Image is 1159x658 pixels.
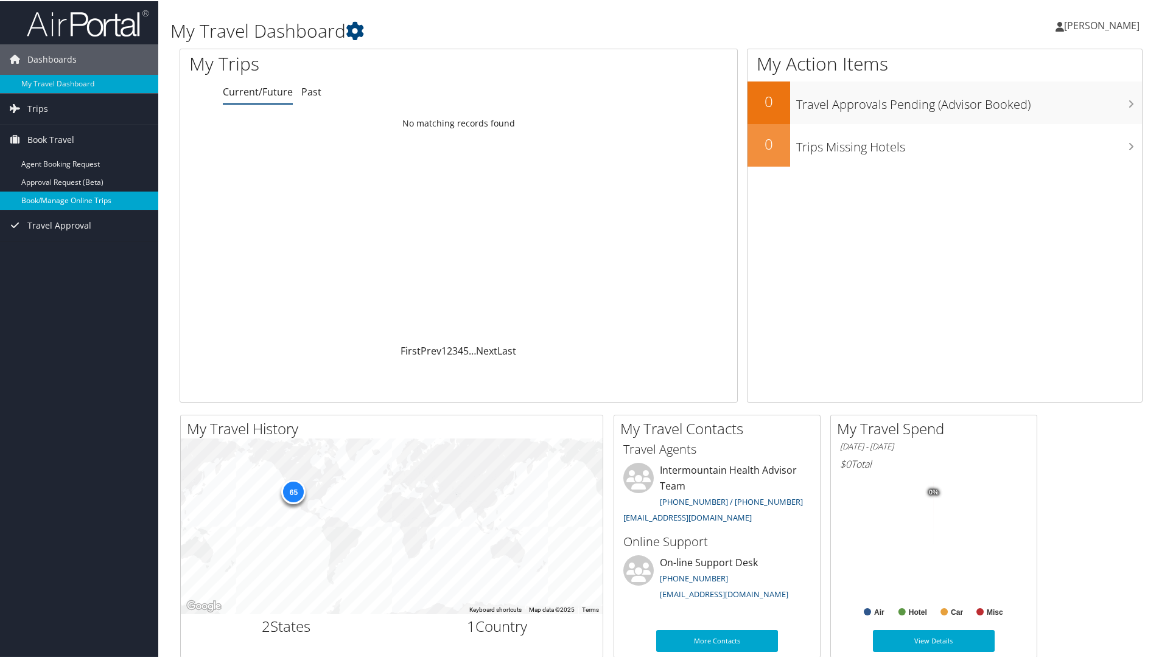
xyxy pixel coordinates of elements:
div: 65 [281,479,306,503]
a: 0Trips Missing Hotels [748,123,1142,165]
a: 5 [463,343,469,356]
span: Trips [27,92,48,123]
span: Travel Approval [27,209,91,240]
a: First [401,343,421,356]
a: [PHONE_NUMBER] [660,572,728,583]
span: … [469,343,476,356]
span: Book Travel [27,123,74,154]
span: Dashboards [27,43,77,74]
a: Prev [421,343,441,356]
td: No matching records found [180,111,737,133]
a: [EMAIL_ADDRESS][DOMAIN_NAME] [660,587,788,598]
a: Current/Future [223,84,293,97]
a: Past [301,84,321,97]
h1: My Trips [189,50,496,75]
a: Open this area in Google Maps (opens a new window) [184,597,224,613]
a: 0Travel Approvals Pending (Advisor Booked) [748,80,1142,123]
h2: My Travel Contacts [620,417,820,438]
text: Car [951,607,963,615]
text: Misc [987,607,1003,615]
span: 2 [262,615,270,635]
a: [PHONE_NUMBER] / [PHONE_NUMBER] [660,495,803,506]
a: Last [497,343,516,356]
text: Hotel [909,607,927,615]
a: Next [476,343,497,356]
img: airportal-logo.png [27,8,149,36]
h3: Travel Agents [623,440,811,457]
span: [PERSON_NAME] [1064,18,1140,31]
a: Terms (opens in new tab) [582,605,599,612]
span: 1 [467,615,475,635]
h1: My Travel Dashboard [170,17,825,43]
a: 2 [447,343,452,356]
button: Keyboard shortcuts [469,604,522,613]
h2: My Travel History [187,417,603,438]
li: On-line Support Desk [617,554,817,604]
span: Map data ©2025 [529,605,575,612]
a: [PERSON_NAME] [1056,6,1152,43]
h2: 0 [748,90,790,111]
a: 4 [458,343,463,356]
a: 1 [441,343,447,356]
h6: Total [840,456,1028,469]
tspan: 0% [929,488,939,495]
h3: Trips Missing Hotels [796,131,1142,154]
h3: Online Support [623,532,811,549]
span: $0 [840,456,851,469]
h2: My Travel Spend [837,417,1037,438]
text: Air [874,607,884,615]
a: 3 [452,343,458,356]
h2: States [190,615,383,635]
a: View Details [873,629,995,651]
a: More Contacts [656,629,778,651]
h1: My Action Items [748,50,1142,75]
h2: 0 [748,133,790,153]
li: Intermountain Health Advisor Team [617,462,817,527]
h6: [DATE] - [DATE] [840,440,1028,451]
img: Google [184,597,224,613]
a: [EMAIL_ADDRESS][DOMAIN_NAME] [623,511,752,522]
h2: Country [401,615,594,635]
h3: Travel Approvals Pending (Advisor Booked) [796,89,1142,112]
